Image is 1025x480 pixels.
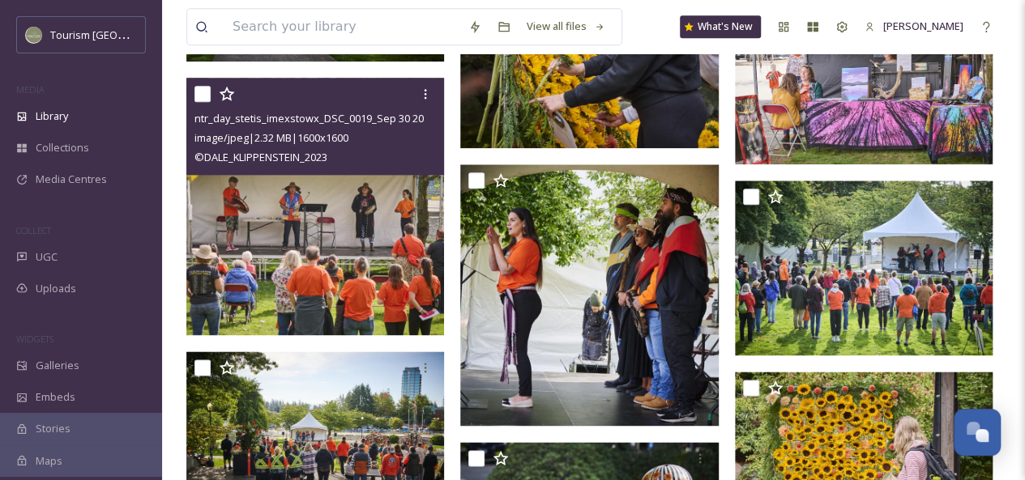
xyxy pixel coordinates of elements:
[36,358,79,373] span: Galleries
[16,83,45,96] span: MEDIA
[16,333,53,345] span: WIDGETS
[735,181,997,355] img: ntr_day_stetis_imexstowx_DSC_8028_Sep 30 2024_1600px_.jpg
[16,224,51,236] span: COLLECT
[36,389,75,405] span: Embeds
[36,140,89,155] span: Collections
[36,281,76,296] span: Uploads
[194,110,497,125] span: ntr_day_stetis_imexstowx_DSC_0019_Sep 30 2024_1600px_.jpg
[856,11,972,42] a: [PERSON_NAME]
[519,11,613,42] a: View all files
[36,172,107,187] span: Media Centres
[36,421,70,436] span: Stories
[26,27,42,43] img: Abbotsford_Snapsea.png
[224,9,460,45] input: Search your library
[954,409,1001,456] button: Open Chat
[50,27,195,42] span: Tourism [GEOGRAPHIC_DATA]
[186,78,444,335] img: ntr_day_stetis_imexstowx_DSC_0019_Sep 30 2024_1600px_.jpg
[36,249,58,265] span: UGC
[194,150,327,164] span: © DALE_KLIPPENSTEIN_2023
[680,15,761,38] a: What's New
[460,164,722,426] img: ntr_day_stetis_imexstowx_ZE7_4692_Sep 30 2024_1600px_.jpg
[36,453,62,469] span: Maps
[194,130,348,145] span: image/jpeg | 2.32 MB | 1600 x 1600
[36,108,68,124] span: Library
[883,19,963,33] span: [PERSON_NAME]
